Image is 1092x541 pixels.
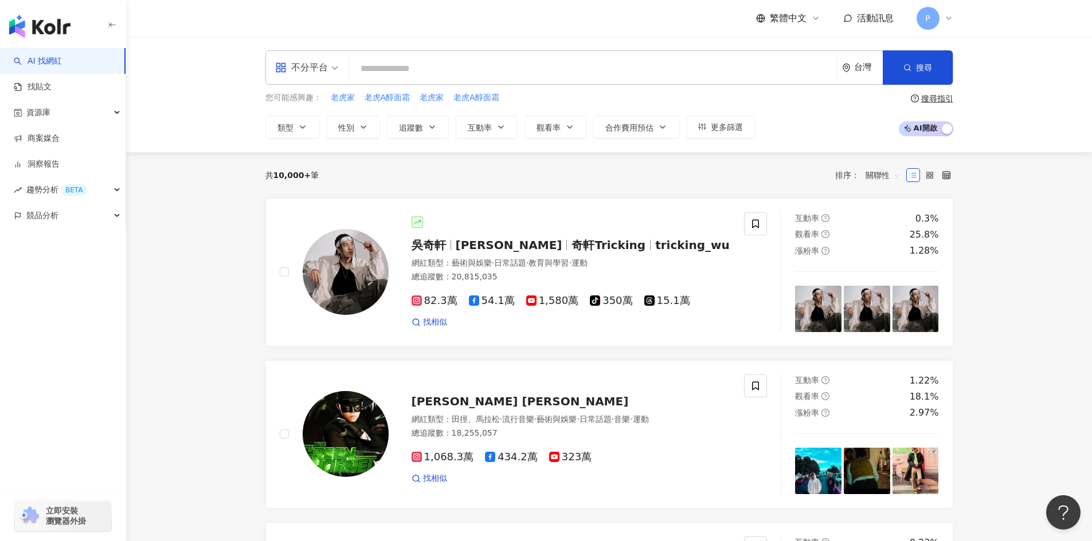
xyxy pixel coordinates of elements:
[842,64,851,72] span: environment
[910,390,939,403] div: 18.1%
[537,414,577,424] span: 藝術與娛樂
[915,212,939,225] div: 0.3%
[485,451,538,463] span: 434.2萬
[14,186,22,194] span: rise
[529,258,569,267] span: 教育與學習
[844,448,890,494] img: post-image
[893,286,939,332] img: post-image
[412,473,447,484] a: 找相似
[492,258,494,267] span: ·
[469,295,515,307] span: 54.1萬
[453,92,499,104] span: 老虎A醇面霜
[569,258,571,267] span: ·
[916,63,932,72] span: 搜尋
[525,116,586,139] button: 觀看率
[364,92,411,104] button: 老虎A醇面霜
[468,123,492,132] span: 互動率
[857,13,894,23] span: 活動訊息
[835,166,906,184] div: 排序：
[549,451,592,463] span: 323萬
[412,271,731,283] div: 總追蹤數 ： 20,815,035
[605,123,653,132] span: 合作費用預估
[893,448,939,494] img: post-image
[910,228,939,241] div: 25.8%
[795,286,841,332] img: post-image
[770,12,807,25] span: 繁體中文
[423,473,447,484] span: 找相似
[633,414,649,424] span: 運動
[795,230,819,239] span: 觀看率
[399,123,423,132] span: 追蹤數
[412,258,731,269] div: 網紅類型 ：
[265,198,953,346] a: KOL Avatar吳奇軒[PERSON_NAME]奇軒Trickingtricking_wu網紅類型：藝術與娛樂·日常話題·教育與學習·運動總追蹤數：20,815,03582.3萬54.1萬1...
[303,229,389,315] img: KOL Avatar
[1046,495,1081,530] iframe: Help Scout Beacon - Open
[795,376,819,385] span: 互動率
[711,123,743,132] span: 更多篩選
[456,238,562,252] span: [PERSON_NAME]
[795,408,819,417] span: 漲粉率
[419,92,444,104] button: 老虎家
[910,244,939,257] div: 1.28%
[456,116,518,139] button: 互動率
[330,92,355,104] button: 老虎家
[821,214,829,222] span: question-circle
[534,414,537,424] span: ·
[910,374,939,387] div: 1.22%
[15,500,111,531] a: chrome extension立即安裝 瀏覽器外掛
[412,238,446,252] span: 吳奇軒
[795,246,819,255] span: 漲粉率
[273,171,311,180] span: 10,000+
[502,414,534,424] span: 流行音樂
[630,414,632,424] span: ·
[821,247,829,255] span: question-circle
[303,391,389,477] img: KOL Avatar
[452,414,500,424] span: 田徑、馬拉松
[277,123,293,132] span: 類型
[387,116,449,139] button: 追蹤數
[26,203,58,228] span: 競品分析
[14,56,62,67] a: searchAI 找網紅
[338,123,354,132] span: 性別
[26,177,87,203] span: 趨勢分析
[844,286,890,332] img: post-image
[14,159,60,170] a: 洞察報告
[265,92,322,104] span: 您可能感興趣：
[494,258,526,267] span: 日常話題
[925,12,930,25] span: P
[46,506,86,526] span: 立即安裝 瀏覽器外掛
[686,116,755,139] button: 更多篩選
[644,295,690,307] span: 15.1萬
[275,62,287,73] span: appstore
[412,414,731,425] div: 網紅類型 ：
[580,414,612,424] span: 日常話題
[614,414,630,424] span: 音樂
[526,258,529,267] span: ·
[331,92,355,104] span: 老虎家
[412,317,447,328] a: 找相似
[921,94,953,103] div: 搜尋指引
[821,392,829,400] span: question-circle
[911,94,919,102] span: question-circle
[526,295,579,307] span: 1,580萬
[326,116,380,139] button: 性別
[14,81,52,93] a: 找貼文
[883,50,953,85] button: 搜尋
[590,295,632,307] span: 350萬
[412,295,457,307] span: 82.3萬
[265,116,319,139] button: 類型
[412,428,731,439] div: 總追蹤數 ： 18,255,057
[26,100,50,125] span: 資源庫
[500,414,502,424] span: ·
[412,451,474,463] span: 1,068.3萬
[265,171,319,180] div: 共 筆
[572,258,588,267] span: 運動
[795,448,841,494] img: post-image
[423,317,447,328] span: 找相似
[577,414,579,424] span: ·
[420,92,444,104] span: 老虎家
[821,409,829,417] span: question-circle
[365,92,410,104] span: 老虎A醇面霜
[61,184,87,196] div: BETA
[854,62,883,72] div: 台灣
